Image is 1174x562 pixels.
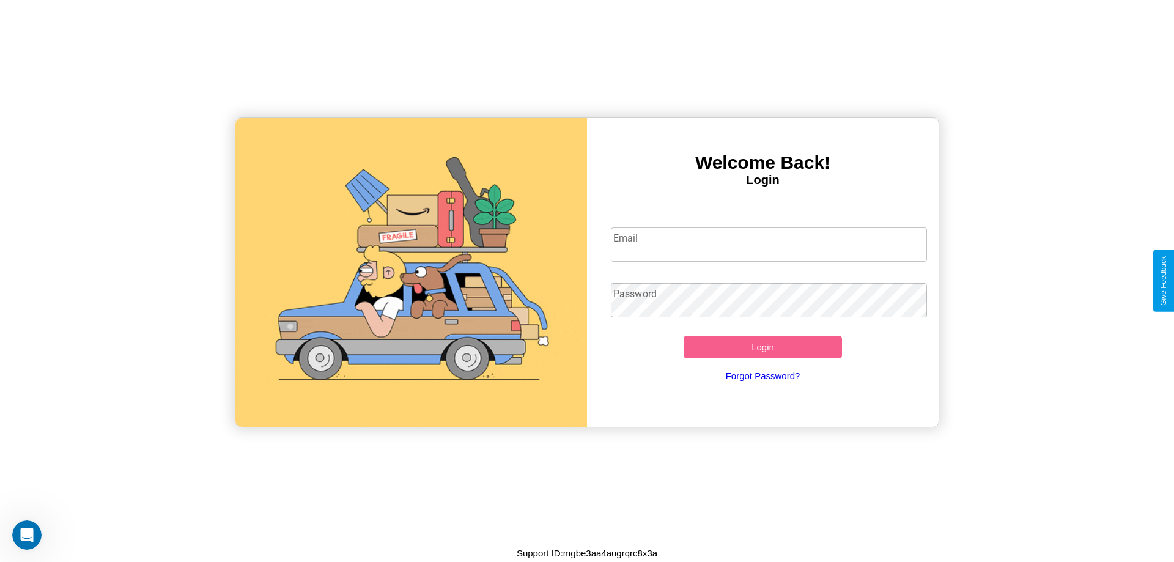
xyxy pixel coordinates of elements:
[605,358,921,393] a: Forgot Password?
[12,520,42,550] iframe: Intercom live chat
[587,152,939,173] h3: Welcome Back!
[235,118,587,427] img: gif
[684,336,842,358] button: Login
[1159,256,1168,306] div: Give Feedback
[517,545,657,561] p: Support ID: mgbe3aa4augrqrc8x3a
[587,173,939,187] h4: Login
